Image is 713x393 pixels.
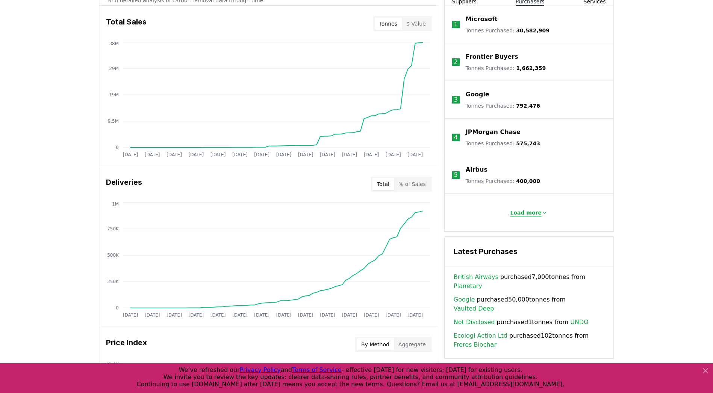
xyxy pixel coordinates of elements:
tspan: [DATE] [254,312,269,318]
tspan: [DATE] [167,152,182,157]
tspan: 9.5M [107,119,118,124]
p: Tonnes Purchased : [466,177,540,185]
tspan: [DATE] [386,152,401,157]
tspan: [DATE] [188,152,204,157]
p: Tonnes Purchased : [466,140,540,147]
tspan: [DATE] [320,152,335,157]
span: 1,662,359 [516,65,546,71]
tspan: [DATE] [232,312,248,318]
a: Google [466,90,489,99]
tspan: [DATE] [298,152,313,157]
span: purchased 1 tonnes from [454,318,589,327]
span: 575,743 [516,140,540,146]
a: Frontier Buyers [466,52,518,61]
tspan: [DATE] [298,312,313,318]
h3: Price Index [106,337,147,352]
button: Aggregate [394,338,430,350]
p: Tonnes Purchased : [466,27,550,34]
tspan: [DATE] [407,152,423,157]
button: $ Value [402,18,430,30]
a: Planetary [454,282,482,291]
tspan: [DATE] [363,152,379,157]
tspan: [DATE] [320,312,335,318]
p: Tonnes Purchased : [466,64,546,72]
tspan: 19M [109,92,119,97]
span: purchased 7,000 tonnes from [454,273,604,291]
tspan: [DATE] [342,152,357,157]
tspan: [DATE] [144,152,160,157]
p: 4 [454,133,458,142]
tspan: [DATE] [342,312,357,318]
tspan: [DATE] [407,312,423,318]
a: Airbus [466,165,487,174]
a: British Airways [454,273,498,282]
button: Tonnes [375,18,402,30]
h3: Deliveries [106,177,142,192]
a: JPMorgan Chase [466,128,521,137]
tspan: [DATE] [123,152,138,157]
a: Microsoft [466,15,498,24]
tspan: 29M [109,66,119,71]
button: Load more [504,205,554,220]
h3: Latest Purchases [454,246,604,257]
tspan: $1.4K [106,362,119,367]
a: Vaulted Deep [454,304,494,313]
tspan: [DATE] [363,312,379,318]
a: Not Disclosed [454,318,495,327]
tspan: 750K [107,226,119,232]
p: 1 [454,20,458,29]
tspan: [DATE] [276,312,291,318]
p: 2 [454,58,458,67]
span: 30,582,909 [516,27,550,34]
p: Load more [510,209,542,216]
tspan: 0 [116,305,119,311]
tspan: [DATE] [210,152,226,157]
tspan: [DATE] [123,312,138,318]
button: % of Sales [394,178,430,190]
a: Freres Biochar [454,340,497,349]
span: 400,000 [516,178,540,184]
span: 792,476 [516,103,540,109]
tspan: [DATE] [188,312,204,318]
span: purchased 102 tonnes from [454,331,604,349]
a: Google [454,295,475,304]
tspan: [DATE] [232,152,248,157]
button: Total [372,178,394,190]
tspan: [DATE] [254,152,269,157]
tspan: 38M [109,41,119,46]
p: Tonnes Purchased : [466,102,540,110]
tspan: 1M [112,201,119,207]
tspan: [DATE] [144,312,160,318]
p: 3 [454,95,458,104]
span: purchased 50,000 tonnes from [454,295,604,313]
a: Ecologi Action Ltd [454,331,507,340]
p: 5 [454,171,458,180]
a: UNDO [570,318,589,327]
tspan: [DATE] [210,312,226,318]
tspan: 500K [107,253,119,258]
tspan: [DATE] [276,152,291,157]
tspan: 0 [116,145,119,150]
tspan: [DATE] [386,312,401,318]
h3: Total Sales [106,16,147,31]
button: By Method [357,338,394,350]
tspan: [DATE] [167,312,182,318]
tspan: 250K [107,279,119,284]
